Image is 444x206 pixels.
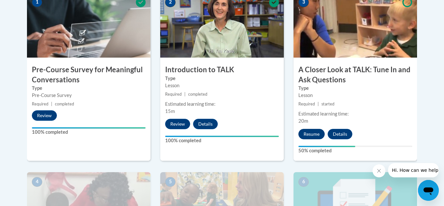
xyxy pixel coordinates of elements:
[298,102,315,106] span: Required
[32,92,146,99] div: Pre-Course Survey
[32,129,146,136] label: 100% completed
[318,102,319,106] span: |
[32,110,57,121] button: Review
[418,180,439,201] iframe: Button to launch messaging window
[298,146,355,147] div: Your progress
[165,137,279,144] label: 100% completed
[298,85,412,92] label: Type
[165,101,279,108] div: Estimated learning time:
[55,102,74,106] span: completed
[188,92,207,97] span: completed
[165,136,279,137] div: Your progress
[165,82,279,89] div: Lesson
[298,110,412,117] div: Estimated learning time:
[298,92,412,99] div: Lesson
[184,92,186,97] span: |
[165,119,190,129] button: Review
[372,164,385,177] iframe: Close message
[321,102,334,106] span: started
[32,102,48,106] span: Required
[388,163,439,177] iframe: Message from company
[4,5,53,10] span: Hi. How can we help?
[193,119,218,129] button: Details
[32,127,146,129] div: Your progress
[165,108,175,114] span: 15m
[51,102,52,106] span: |
[298,177,309,187] span: 6
[298,147,412,154] label: 50% completed
[27,65,150,85] h3: Pre-Course Survey for Meaningful Conversations
[32,177,42,187] span: 4
[328,129,352,139] button: Details
[165,177,176,187] span: 5
[298,118,308,124] span: 20m
[32,85,146,92] label: Type
[298,129,325,139] button: Resume
[165,75,279,82] label: Type
[294,65,417,85] h3: A Closer Look at TALK: Tune In and Ask Questions
[165,92,182,97] span: Required
[160,65,284,75] h3: Introduction to TALK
